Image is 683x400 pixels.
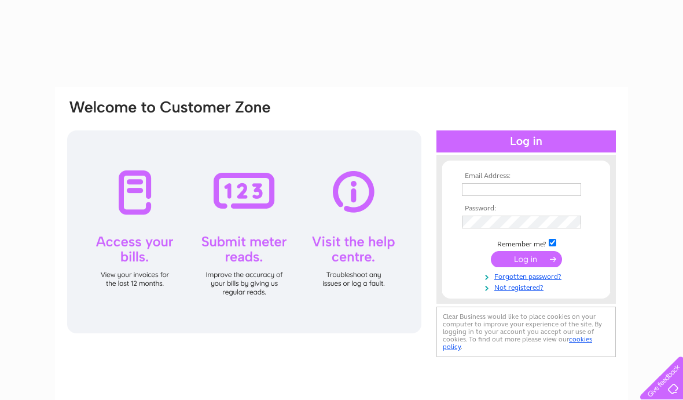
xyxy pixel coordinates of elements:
[459,237,593,249] td: Remember me?
[491,251,562,267] input: Submit
[443,335,592,351] a: cookies policy
[462,281,593,292] a: Not registered?
[459,205,593,213] th: Password:
[436,307,616,357] div: Clear Business would like to place cookies on your computer to improve your experience of the sit...
[459,172,593,180] th: Email Address:
[462,270,593,281] a: Forgotten password?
